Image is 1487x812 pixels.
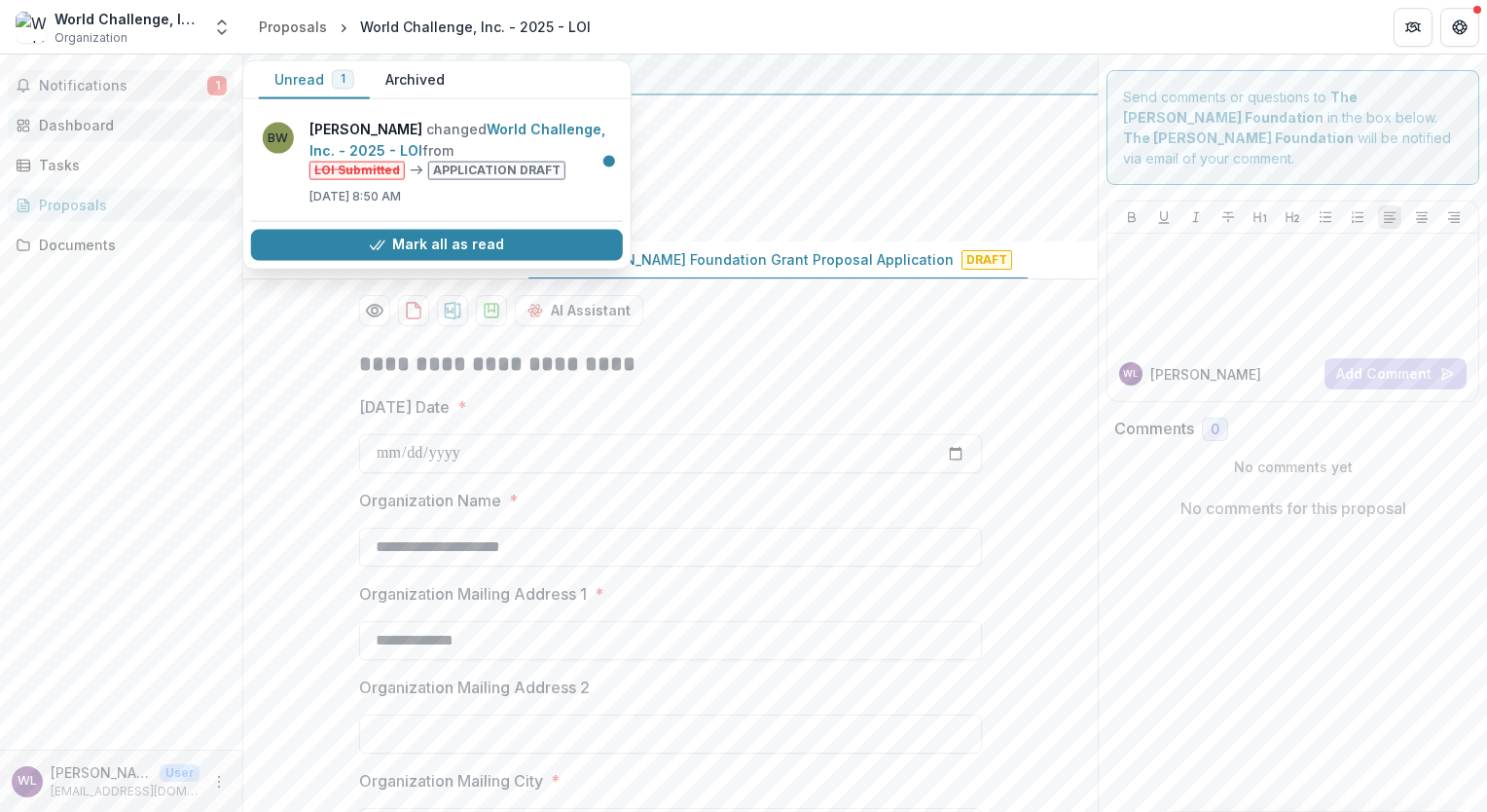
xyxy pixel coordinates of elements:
div: World Challenge, Inc. [54,9,200,29]
button: AI Assistant [515,295,643,326]
div: Tasks [39,155,219,175]
p: No comments for this proposal [1180,497,1406,520]
a: Proposals [8,189,235,221]
img: World Challenge, Inc. [16,12,47,43]
h2: Comments [1114,420,1194,438]
button: Heading 2 [1281,205,1304,229]
p: changed from [309,119,611,180]
div: Send comments or questions to in the box below. will be notified via email of your comment. [1106,70,1479,185]
button: Partners [1394,8,1433,47]
p: The [PERSON_NAME] Foundation Grant Proposal Application [544,249,954,270]
button: Align Right [1442,205,1466,229]
p: Organization Mailing Address 2 [359,676,590,699]
a: World Challenge, Inc. - 2025 - LOI [309,121,605,159]
p: User [160,764,199,782]
a: Proposals [251,13,335,41]
span: Notifications [39,78,207,94]
button: Italicize [1184,205,1208,229]
a: Documents [8,229,235,261]
div: Proposals [39,195,219,215]
strong: The [PERSON_NAME] Foundation [1123,129,1354,146]
div: Proposals [259,17,327,37]
div: Wayne Lilly [18,775,37,788]
button: More [207,770,231,794]
p: [EMAIL_ADDRESS][DOMAIN_NAME] [51,783,199,800]
button: Heading 1 [1249,205,1272,229]
button: Unread [259,61,370,99]
button: Add Comment [1324,358,1467,389]
button: Get Help [1440,8,1479,47]
div: The [PERSON_NAME] Foundation [259,62,1082,86]
button: Notifications1 [8,70,235,101]
a: Tasks [8,149,235,181]
h2: World Challenge, Inc. - 2025 - LOI [259,111,1051,134]
button: Bullet List [1314,205,1337,229]
div: World Challenge, Inc. - 2025 - LOI [360,17,591,37]
button: download-proposal [476,295,507,326]
button: Strike [1216,205,1240,229]
span: 1 [207,76,227,95]
span: 0 [1211,422,1219,438]
button: Bold [1120,205,1143,229]
button: Align Left [1378,205,1401,229]
span: Draft [961,250,1012,270]
button: Ordered List [1346,205,1369,229]
p: Organization Mailing City [359,769,543,793]
button: Open entity switcher [208,8,236,47]
div: Dashboard [39,115,219,135]
span: 1 [341,72,345,86]
button: download-proposal [398,295,429,326]
p: [PERSON_NAME] [51,762,152,783]
button: Archived [370,61,460,99]
span: Organization [54,29,127,47]
div: Wayne Lilly [1123,369,1139,379]
p: No comments yet [1114,457,1471,477]
div: Documents [39,235,219,255]
p: Organization Mailing Address 1 [359,582,587,606]
p: Organization Name [359,489,501,512]
button: download-proposal [437,295,468,326]
button: Align Center [1410,205,1433,229]
nav: breadcrumb [251,13,598,41]
button: Mark all as read [251,229,623,260]
a: Dashboard [8,109,235,141]
p: [DATE] Date [359,395,450,419]
p: [PERSON_NAME] [1150,364,1261,385]
button: Preview 7919b67e-7a3d-4fdc-b6a1-3964fc639df3-1.pdf [359,295,390,326]
button: Underline [1152,205,1176,229]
